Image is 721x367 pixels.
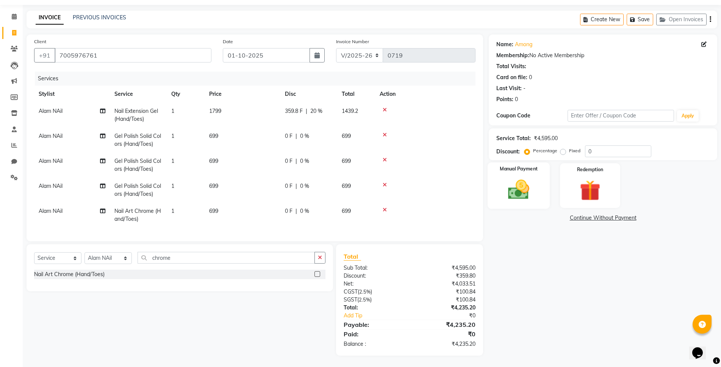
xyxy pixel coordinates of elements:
span: Nail Art Chrome (Hand/Toes) [114,208,161,222]
div: 0 [529,73,532,81]
button: Create New [580,14,624,25]
span: Alam NAil [39,183,63,189]
input: Enter Offer / Coupon Code [568,110,674,122]
img: _cash.svg [501,177,536,202]
span: 0 F [285,207,292,215]
a: Continue Without Payment [490,214,716,222]
span: 699 [342,158,351,164]
label: Date [223,38,233,45]
span: Alam NAil [39,108,63,114]
span: 0 % [300,182,309,190]
span: 1 [171,183,174,189]
th: Action [375,86,475,103]
a: Among [515,41,532,48]
label: Manual Payment [500,166,538,173]
div: ₹4,235.20 [410,340,481,348]
span: 699 [342,183,351,189]
div: ₹0 [421,312,481,320]
span: 699 [342,208,351,214]
th: Service [110,86,167,103]
div: Total Visits: [496,62,526,70]
span: | [296,207,297,215]
label: Invoice Number [336,38,369,45]
span: CGST [344,288,358,295]
div: Nail Art Chrome (Hand/Toes) [34,270,105,278]
div: Net: [338,280,410,288]
span: 0 % [300,157,309,165]
button: Save [627,14,653,25]
div: Discount: [496,148,520,156]
span: 2.5% [359,297,370,303]
span: SGST [344,296,357,303]
iframe: chat widget [689,337,713,359]
div: Payable: [338,320,410,329]
div: Discount: [338,272,410,280]
input: Search by Name/Mobile/Email/Code [55,48,211,62]
div: Name: [496,41,513,48]
div: Sub Total: [338,264,410,272]
div: - [523,84,526,92]
span: 2.5% [359,289,371,295]
div: Coupon Code [496,112,568,120]
div: Card on file: [496,73,527,81]
th: Price [205,86,280,103]
span: Alam NAil [39,208,63,214]
div: ( ) [338,288,410,296]
div: ₹4,033.51 [410,280,481,288]
span: 0 % [300,132,309,140]
div: ( ) [338,296,410,304]
th: Stylist [34,86,110,103]
th: Qty [167,86,205,103]
input: Search or Scan [138,252,315,264]
div: Paid: [338,330,410,339]
span: 0 F [285,132,292,140]
div: Service Total: [496,134,531,142]
label: Fixed [569,147,580,154]
span: Nail Extension Gel (Hand/Toes) [114,108,158,122]
span: | [296,132,297,140]
div: ₹359.80 [410,272,481,280]
div: ₹100.84 [410,296,481,304]
span: Alam NAil [39,158,63,164]
span: 1 [171,158,174,164]
div: Points: [496,95,513,103]
span: | [296,182,297,190]
span: Total [344,253,361,261]
div: ₹4,595.00 [410,264,481,272]
span: 20 % [310,107,322,115]
span: 699 [209,158,218,164]
span: 1 [171,108,174,114]
span: 0 F [285,157,292,165]
button: Open Invoices [656,14,707,25]
span: 699 [342,133,351,139]
span: 1439.2 [342,108,358,114]
label: Client [34,38,46,45]
div: ₹100.84 [410,288,481,296]
span: 0 F [285,182,292,190]
div: ₹4,235.20 [410,320,481,329]
span: Alam NAil [39,133,63,139]
div: ₹0 [410,330,481,339]
div: Membership: [496,52,529,59]
span: Gel Polish Solid Colors (Hand/Toes) [114,183,161,197]
div: Last Visit: [496,84,522,92]
div: 0 [515,95,518,103]
a: PREVIOUS INVOICES [73,14,126,21]
div: Total: [338,304,410,312]
span: 1 [171,133,174,139]
a: Add Tip [338,312,422,320]
div: Services [35,72,481,86]
span: Gel Polish Solid Colors (Hand/Toes) [114,158,161,172]
span: 1 [171,208,174,214]
div: No Active Membership [496,52,710,59]
label: Percentage [533,147,557,154]
span: 359.8 F [285,107,303,115]
button: +91 [34,48,55,62]
span: 699 [209,208,218,214]
span: Gel Polish Solid Colors (Hand/Toes) [114,133,161,147]
span: 699 [209,133,218,139]
span: 0 % [300,207,309,215]
button: Apply [677,110,699,122]
div: Balance : [338,340,410,348]
img: _gift.svg [573,178,607,203]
